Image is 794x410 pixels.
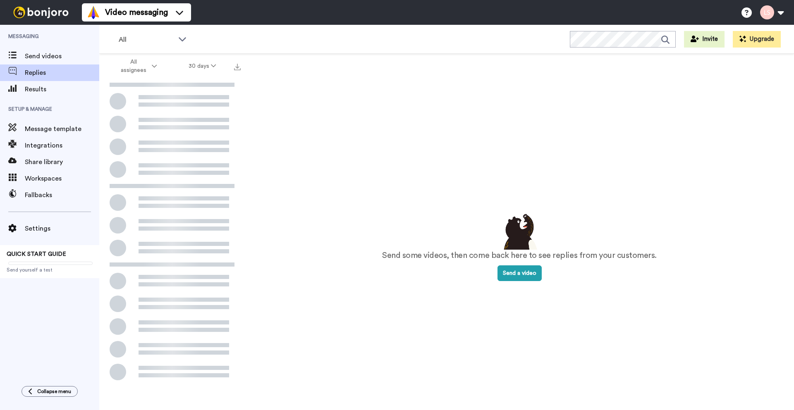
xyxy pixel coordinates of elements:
[497,270,542,276] a: Send a video
[232,60,243,72] button: Export all results that match these filters now.
[37,388,71,395] span: Collapse menu
[497,265,542,281] button: Send a video
[173,59,232,74] button: 30 days
[25,51,99,61] span: Send videos
[25,190,99,200] span: Fallbacks
[25,224,99,234] span: Settings
[25,141,99,150] span: Integrations
[733,31,781,48] button: Upgrade
[25,174,99,184] span: Workspaces
[234,64,241,70] img: export.svg
[382,250,657,262] p: Send some videos, then come back here to see replies from your customers.
[7,251,66,257] span: QUICK START GUIDE
[10,7,72,18] img: bj-logo-header-white.svg
[684,31,725,48] button: Invite
[499,212,540,250] img: results-emptystates.png
[25,124,99,134] span: Message template
[105,7,168,18] span: Video messaging
[25,68,99,78] span: Replies
[119,35,174,45] span: All
[87,6,100,19] img: vm-color.svg
[22,386,78,397] button: Collapse menu
[7,267,93,273] span: Send yourself a test
[25,157,99,167] span: Share library
[101,55,173,78] button: All assignees
[117,58,150,74] span: All assignees
[25,84,99,94] span: Results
